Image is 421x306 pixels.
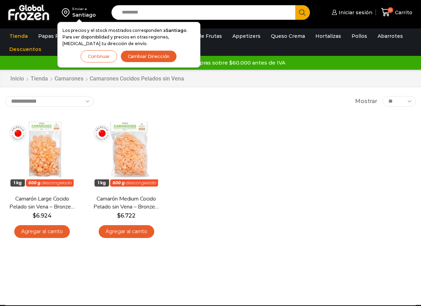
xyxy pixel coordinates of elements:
[90,75,184,82] h1: Camarones Cocidos Pelados sin Vena
[33,212,36,219] span: $
[374,29,406,43] a: Abarrotes
[6,43,45,56] a: Descuentos
[388,7,393,13] span: 0
[62,7,72,18] img: address-field-icon.svg
[229,29,264,43] a: Appetizers
[312,29,345,43] a: Hortalizas
[295,5,310,20] button: Search button
[330,6,372,19] a: Iniciar sesión
[63,27,195,47] p: Los precios y el stock mostrados corresponden a . Para ver disponibilidad y precios en otras regi...
[337,9,372,16] span: Iniciar sesión
[5,96,94,107] select: Pedido de la tienda
[10,75,184,83] nav: Breadcrumb
[72,7,96,11] div: Enviar a
[35,29,73,43] a: Papas Fritas
[10,75,24,83] a: Inicio
[121,50,177,62] button: Cambiar Dirección
[14,225,70,238] a: Agregar al carrito: “Camarón Large Cocido Pelado sin Vena - Bronze - Caja 10 kg”
[72,11,96,18] div: Santiago
[355,97,377,105] span: Mostrar
[6,29,31,43] a: Tienda
[30,75,48,83] a: Tienda
[9,195,75,211] a: Camarón Large Cocido Pelado sin Vena – Bronze – Caja 10 kg
[166,28,187,33] strong: Santiago
[99,225,154,238] a: Agregar al carrito: “Camarón Medium Cocido Pelado sin Vena - Bronze - Caja 10 kg”
[117,212,121,219] span: $
[348,29,371,43] a: Pollos
[33,212,52,219] bdi: 6.924
[379,4,414,20] a: 0 Carrito
[393,9,412,16] span: Carrito
[81,50,117,62] button: Continuar
[267,29,308,43] a: Queso Crema
[117,212,135,219] bdi: 6.722
[93,195,159,211] a: Camarón Medium Cocido Pelado sin Vena – Bronze – Caja 10 kg
[54,75,84,83] a: Camarones
[179,29,225,43] a: Pulpa de Frutas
